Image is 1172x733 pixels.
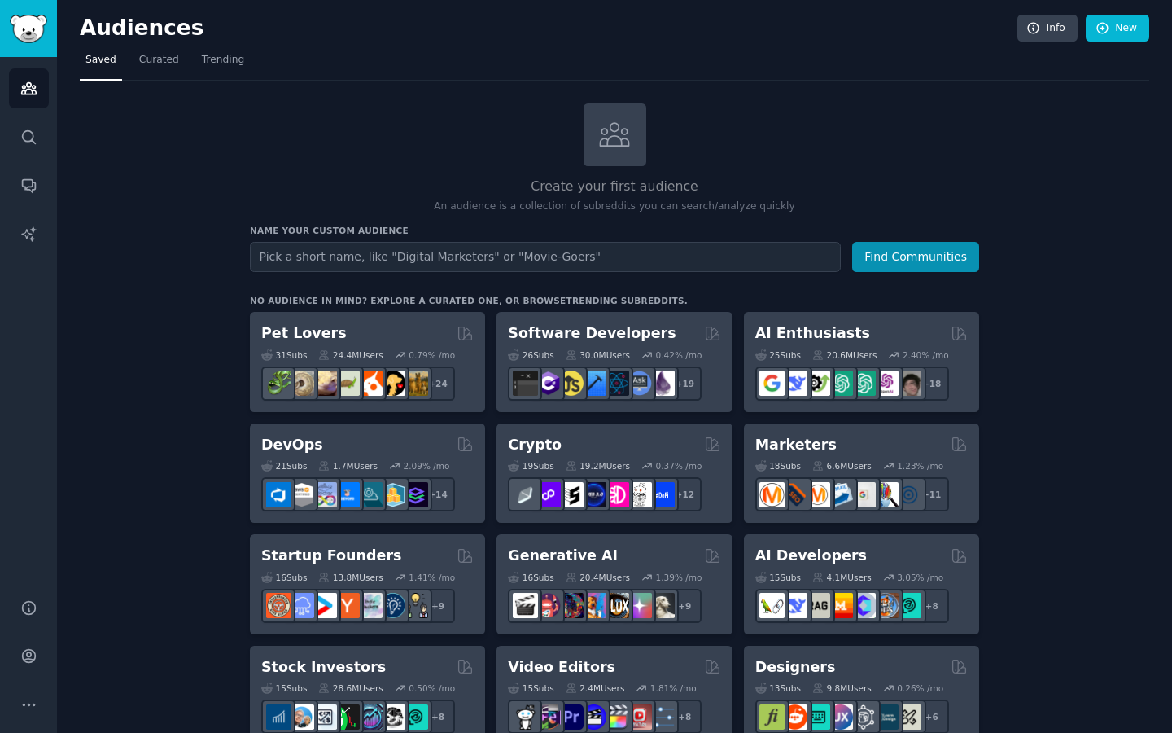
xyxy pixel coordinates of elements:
[335,371,360,396] img: turtle
[915,477,949,511] div: + 11
[335,704,360,730] img: Trading
[318,572,383,583] div: 13.8M Users
[627,482,652,507] img: CryptoNews
[581,704,606,730] img: VideoEditors
[380,593,405,618] img: Entrepreneurship
[403,593,428,618] img: growmybusiness
[380,482,405,507] img: aws_cdk
[656,572,702,583] div: 1.39 % /mo
[421,366,455,401] div: + 24
[828,593,853,618] img: MistralAI
[896,704,921,730] img: UX_Design
[656,460,702,472] div: 0.37 % /mo
[851,482,876,507] img: googleads
[80,47,122,81] a: Saved
[649,482,675,507] img: defi_
[250,225,979,236] h3: Name your custom audience
[627,593,652,618] img: starryai
[755,435,837,455] h2: Marketers
[566,683,625,694] div: 2.4M Users
[755,657,836,678] h2: Designers
[851,371,876,396] img: chatgpt_prompts_
[897,683,943,694] div: 0.26 % /mo
[403,482,428,507] img: PlatformEngineers
[80,15,1017,42] h2: Audiences
[759,482,785,507] img: content_marketing
[604,704,629,730] img: finalcutpro
[250,242,841,272] input: Pick a short name, like "Digital Marketers" or "Movie-Goers"
[828,704,853,730] img: UXDesign
[873,704,899,730] img: learndesign
[851,593,876,618] img: OpenSourceAI
[409,349,455,361] div: 0.79 % /mo
[604,593,629,618] img: FluxAI
[202,53,244,68] span: Trending
[852,242,979,272] button: Find Communities
[627,371,652,396] img: AskComputerScience
[782,593,807,618] img: DeepSeek
[649,593,675,618] img: DreamBooth
[755,546,867,566] h2: AI Developers
[782,371,807,396] img: DeepSeek
[873,371,899,396] img: OpenAIDev
[335,482,360,507] img: DevOpsLinks
[196,47,250,81] a: Trending
[604,371,629,396] img: reactnative
[812,572,872,583] div: 4.1M Users
[357,371,383,396] img: cockatiel
[627,704,652,730] img: Youtubevideo
[403,371,428,396] img: dogbreed
[261,683,307,694] div: 15 Sub s
[805,371,830,396] img: AItoolsCatalog
[896,593,921,618] img: AIDevelopersSociety
[266,593,291,618] img: EntrepreneurRideAlong
[805,704,830,730] img: UI_Design
[250,295,688,306] div: No audience in mind? Explore a curated one, or browse .
[1017,15,1078,42] a: Info
[755,323,870,344] h2: AI Enthusiasts
[558,371,584,396] img: learnjavascript
[604,482,629,507] img: defiblockchain
[261,546,401,566] h2: Startup Founders
[380,371,405,396] img: PetAdvice
[896,482,921,507] img: OnlineMarketing
[755,349,801,361] div: 25 Sub s
[851,704,876,730] img: userexperience
[357,704,383,730] img: StocksAndTrading
[566,460,630,472] div: 19.2M Users
[812,349,877,361] div: 20.6M Users
[513,482,538,507] img: ethfinance
[380,704,405,730] img: swingtrading
[650,683,697,694] div: 1.81 % /mo
[581,482,606,507] img: web3
[805,593,830,618] img: Rag
[261,572,307,583] div: 16 Sub s
[782,482,807,507] img: bigseo
[318,460,378,472] div: 1.7M Users
[312,482,337,507] img: Docker_DevOps
[649,371,675,396] img: elixir
[656,349,702,361] div: 0.42 % /mo
[649,704,675,730] img: postproduction
[873,593,899,618] img: llmops
[1086,15,1149,42] a: New
[508,657,615,678] h2: Video Editors
[897,460,943,472] div: 1.23 % /mo
[261,349,307,361] div: 31 Sub s
[261,435,323,455] h2: DevOps
[915,366,949,401] div: + 18
[581,371,606,396] img: iOSProgramming
[536,704,561,730] img: editors
[261,657,386,678] h2: Stock Investors
[266,704,291,730] img: dividends
[558,704,584,730] img: premiere
[261,460,307,472] div: 21 Sub s
[318,683,383,694] div: 28.6M Users
[357,593,383,618] img: indiehackers
[755,460,801,472] div: 18 Sub s
[581,593,606,618] img: sdforall
[513,704,538,730] img: gopro
[782,704,807,730] img: logodesign
[508,572,553,583] div: 16 Sub s
[421,477,455,511] div: + 14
